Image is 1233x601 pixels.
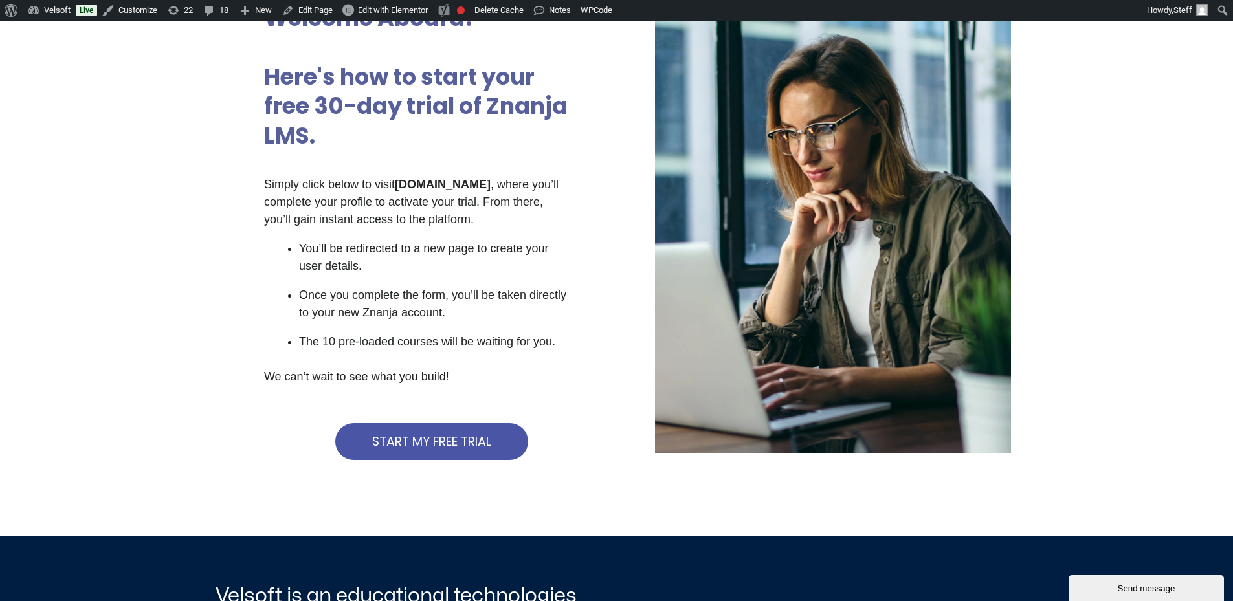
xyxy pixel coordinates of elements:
span: Edit with Elementor [358,5,428,15]
a: Live [76,5,97,16]
p: Simply click below to visit , where you’ll complete your profile to activate your trial. From the... [264,176,570,228]
span: START MY FREE TRIAL [372,435,491,448]
p: We can’t wait to see what you build! [264,368,570,386]
span: Steff [1173,5,1192,15]
a: START MY FREE TRIAL [335,423,528,460]
p: The 10 pre-loaded courses will be waiting for you. [299,333,570,351]
p: You’ll be redirected to a new page to create your user details. [299,240,570,275]
iframe: chat widget [1069,573,1227,601]
p: Once you complete the form, you’ll be taken directly to your new Znanja account. [299,287,570,322]
strong: [DOMAIN_NAME] [395,178,491,191]
h2: Welcome Aboard! Here's how to start your free 30-day trial of Znanja LMS. [264,3,568,151]
div: Focus keyphrase not set [457,6,465,14]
